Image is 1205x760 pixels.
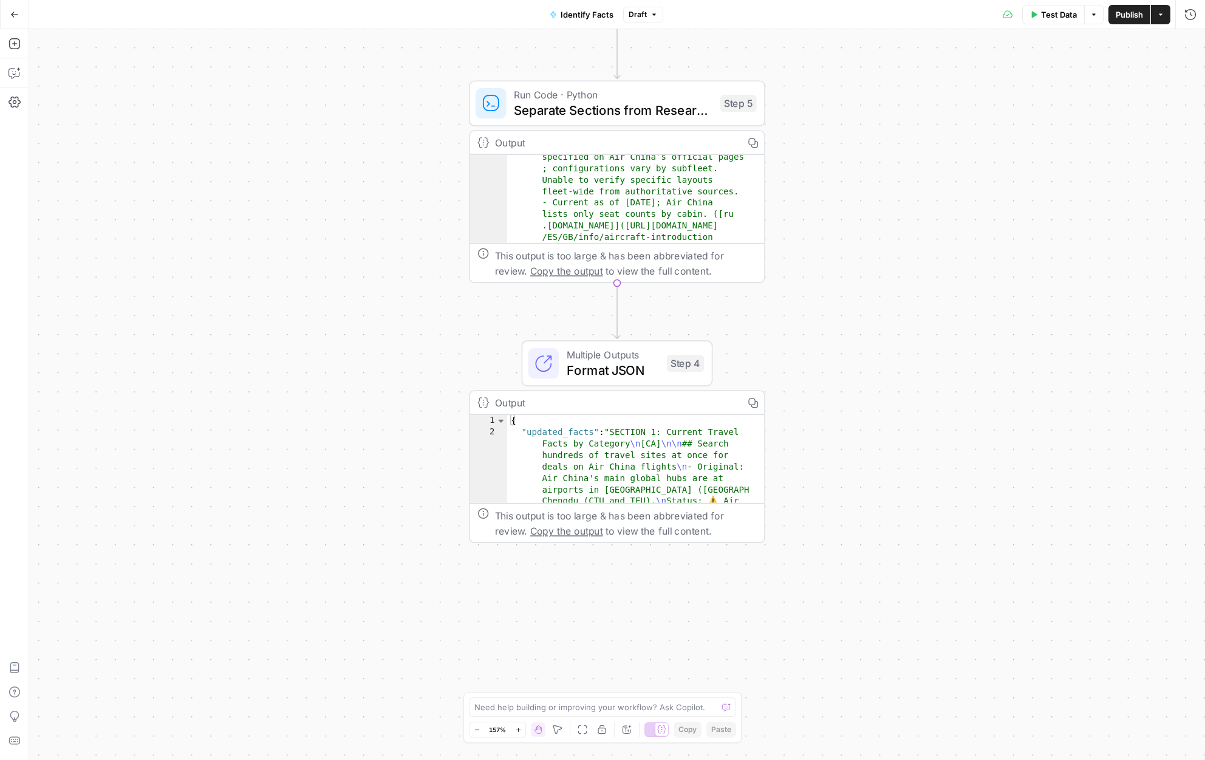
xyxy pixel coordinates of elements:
button: Paste [706,722,736,738]
div: Output [495,395,736,410]
span: Draft [629,9,647,20]
div: Step 5 [720,95,757,112]
g: Edge from step_5 to step_4 [614,283,620,338]
span: Format JSON [567,360,660,379]
span: Run Code · Python [514,87,712,102]
button: Test Data [1022,5,1084,24]
span: Toggle code folding, rows 1 through 3 [496,415,506,426]
span: Test Data [1041,9,1077,21]
div: This output is too large & has been abbreviated for review. to view the full content. [495,248,757,278]
span: 157% [489,725,506,734]
span: Identify Facts [561,9,613,21]
button: Identify Facts [542,5,621,24]
span: Copy [678,724,697,735]
span: Paste [711,724,731,735]
div: 1 [470,415,507,426]
span: Copy the output [530,525,603,536]
button: Copy [674,722,701,738]
span: Copy the output [530,265,603,276]
div: Output [495,135,736,150]
div: This output is too large & has been abbreviated for review. to view the full content. [495,508,757,538]
span: Separate Sections from Research Output [514,100,712,119]
g: Edge from step_2 to step_5 [614,23,620,78]
div: Multiple OutputsFormat JSONStep 4Output{ "updated_facts":"SECTION 1: Current Travel Facts by Cate... [469,340,765,543]
span: Publish [1116,9,1143,21]
div: Step 4 [667,355,704,372]
span: Multiple Outputs [567,347,660,362]
div: Run Code · PythonSeparate Sections from Research OutputStep 5Output specified on Air China’s offi... [469,80,765,283]
button: Publish [1108,5,1150,24]
button: Draft [623,7,663,22]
